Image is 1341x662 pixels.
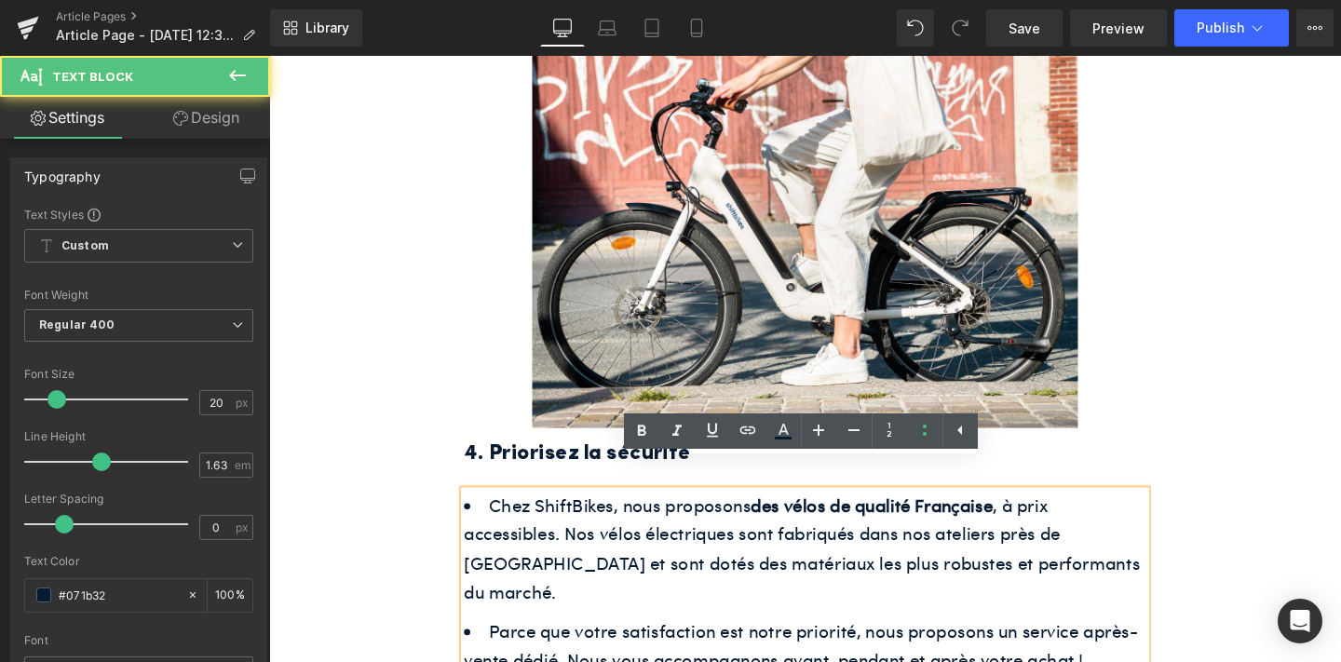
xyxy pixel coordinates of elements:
[52,69,133,84] span: Text Block
[941,9,979,47] button: Redo
[205,400,922,437] h2: 4. Priorisez la sécurité
[205,459,915,576] span: Chez ShiftBikes, nous proposons , à prix accessibles. Nos vélos électriques sont fabriqués dans n...
[507,459,761,485] a: des vélos de qualité Française
[674,9,719,47] a: Mobile
[305,20,349,36] span: Library
[61,238,109,254] b: Custom
[24,368,253,381] div: Font Size
[1070,9,1167,47] a: Preview
[1092,19,1145,38] span: Preview
[270,9,362,47] a: New Library
[24,634,253,647] div: Font
[24,430,253,443] div: Line Height
[139,97,274,139] a: Design
[1174,9,1289,47] button: Publish
[205,591,914,648] span: Parce que votre satisfaction est notre priorité, nous proposons un service après-vente dédié. Nou...
[585,9,630,47] a: Laptop
[235,459,251,471] span: em
[630,9,674,47] a: Tablet
[24,493,253,506] div: Letter Spacing
[1197,20,1244,35] span: Publish
[24,555,253,568] div: Text Color
[540,9,585,47] a: Desktop
[24,207,253,222] div: Text Styles
[24,158,101,184] div: Typography
[897,9,934,47] button: Undo
[39,317,115,331] b: Regular 400
[1296,9,1334,47] button: More
[235,397,251,409] span: px
[56,9,270,24] a: Article Pages
[208,579,252,612] div: %
[24,289,253,302] div: Font Weight
[56,28,235,43] span: Article Page - [DATE] 12:37:29
[59,585,178,605] input: Color
[1009,19,1040,38] span: Save
[235,521,251,534] span: px
[1278,599,1322,643] div: Open Intercom Messenger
